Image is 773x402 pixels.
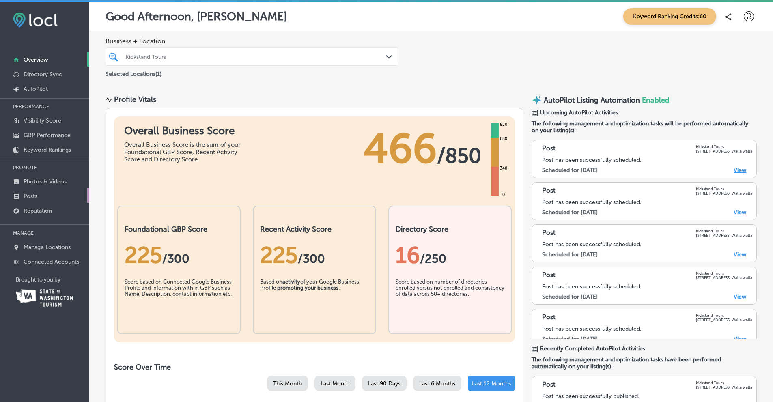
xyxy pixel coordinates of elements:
[696,229,752,233] p: Kickstand Tours
[542,325,752,332] div: Post has been successfully scheduled.
[106,10,287,23] p: Good Afternoon, [PERSON_NAME]
[24,146,71,153] p: Keyword Rankings
[696,149,752,153] p: [STREET_ADDRESS] Walla walla
[24,207,52,214] p: Reputation
[24,71,62,78] p: Directory Sync
[734,251,746,258] a: View
[24,86,48,92] p: AutoPilot
[106,37,398,45] span: Business + Location
[542,187,556,196] p: Post
[260,225,369,234] h2: Recent Activity Score
[125,279,233,319] div: Score based on Connected Google Business Profile and information with in GBP such as Name, Descri...
[542,293,598,300] label: Scheduled for [DATE]
[125,225,233,234] h2: Foundational GBP Score
[696,187,752,191] p: Kickstand Tours
[396,279,504,319] div: Score based on number of directories enrolled versus not enrolled and consistency of data across ...
[420,252,446,266] span: /250
[298,252,325,266] span: /300
[542,229,556,238] p: Post
[260,279,369,319] div: Based on of your Google Business Profile .
[24,117,61,124] p: Visibility Score
[542,167,598,174] label: Scheduled for [DATE]
[696,318,752,322] p: [STREET_ADDRESS] Walla walla
[396,225,504,234] h2: Directory Score
[696,271,752,275] p: Kickstand Tours
[498,165,509,172] div: 340
[734,209,746,216] a: View
[542,393,752,400] div: Post has been successfully published.
[24,132,71,139] p: GBP Performance
[282,279,300,285] b: activity
[125,242,233,269] div: 225
[16,277,89,283] p: Brought to you by
[532,120,757,134] span: The following management and optimization tasks will be performed automatically on your listing(s):
[696,275,752,280] p: [STREET_ADDRESS] Walla walla
[368,380,400,387] span: Last 90 Days
[734,167,746,174] a: View
[24,56,48,63] p: Overview
[162,252,189,266] span: / 300
[24,193,37,200] p: Posts
[472,380,511,387] span: Last 12 Months
[396,242,504,269] div: 16
[13,13,58,28] img: fda3e92497d09a02dc62c9cd864e3231.png
[542,271,556,280] p: Post
[540,109,618,116] span: Upcoming AutoPilot Activities
[532,356,757,370] span: The following management and optimization tasks have been performed automatically on your listing...
[501,191,506,198] div: 0
[696,144,752,149] p: Kickstand Tours
[364,125,437,173] span: 466
[16,289,73,307] img: Washington Tourism
[24,258,79,265] p: Connected Accounts
[696,385,752,389] p: [STREET_ADDRESS] Walla walla
[277,285,338,291] b: promoting your business
[696,381,752,385] p: Kickstand Tours
[419,380,455,387] span: Last 6 Months
[542,157,752,163] div: Post has been successfully scheduled.
[542,199,752,206] div: Post has been successfully scheduled.
[542,241,752,248] div: Post has been successfully scheduled.
[696,191,752,196] p: [STREET_ADDRESS] Walla walla
[114,95,156,104] div: Profile Vitals
[124,141,246,163] div: Overall Business Score is the sum of your Foundational GBP Score, Recent Activity Score and Direc...
[260,242,369,269] div: 225
[623,8,716,25] span: Keyword Ranking Credits: 60
[642,96,670,105] span: Enabled
[696,313,752,318] p: Kickstand Tours
[542,313,556,322] p: Post
[544,96,640,105] p: AutoPilot Listing Automation
[273,380,302,387] span: This Month
[542,335,598,342] label: Scheduled for [DATE]
[321,380,349,387] span: Last Month
[542,283,752,290] div: Post has been successfully scheduled.
[24,178,67,185] p: Photos & Videos
[542,381,556,389] p: Post
[734,335,746,342] a: View
[125,53,387,60] div: Kickstand Tours
[437,144,481,168] span: / 850
[542,251,598,258] label: Scheduled for [DATE]
[24,244,71,251] p: Manage Locations
[498,121,509,128] div: 850
[124,125,246,137] h1: Overall Business Score
[498,135,509,142] div: 680
[106,67,161,77] p: Selected Locations ( 1 )
[696,233,752,238] p: [STREET_ADDRESS] Walla walla
[542,209,598,216] label: Scheduled for [DATE]
[540,345,645,352] span: Recently Completed AutoPilot Activities
[114,363,515,372] h2: Score Over Time
[542,144,556,153] p: Post
[734,293,746,300] a: View
[532,95,542,105] img: autopilot-icon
